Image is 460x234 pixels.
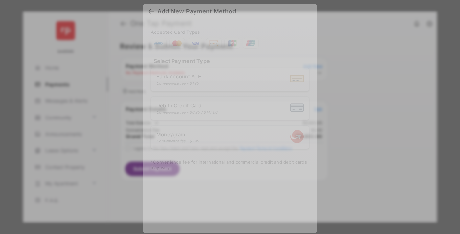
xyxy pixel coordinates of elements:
span: Moneygram [156,131,199,138]
h4: Select Payment Type [151,58,309,64]
span: Accepted Card Types [151,29,203,35]
div: Convenience fee - $7.99 [156,139,199,143]
div: Convenience fee - $6.95 / $147.00 [156,110,217,115]
div: * Convenience fee for international and commercial credit and debit cards may vary. [151,160,309,171]
div: Add New Payment Method [157,8,236,15]
span: Bank Account ACH [156,74,202,80]
span: Debit / Credit Card [156,102,217,109]
div: Convenience fee - $1.95 [156,81,202,86]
